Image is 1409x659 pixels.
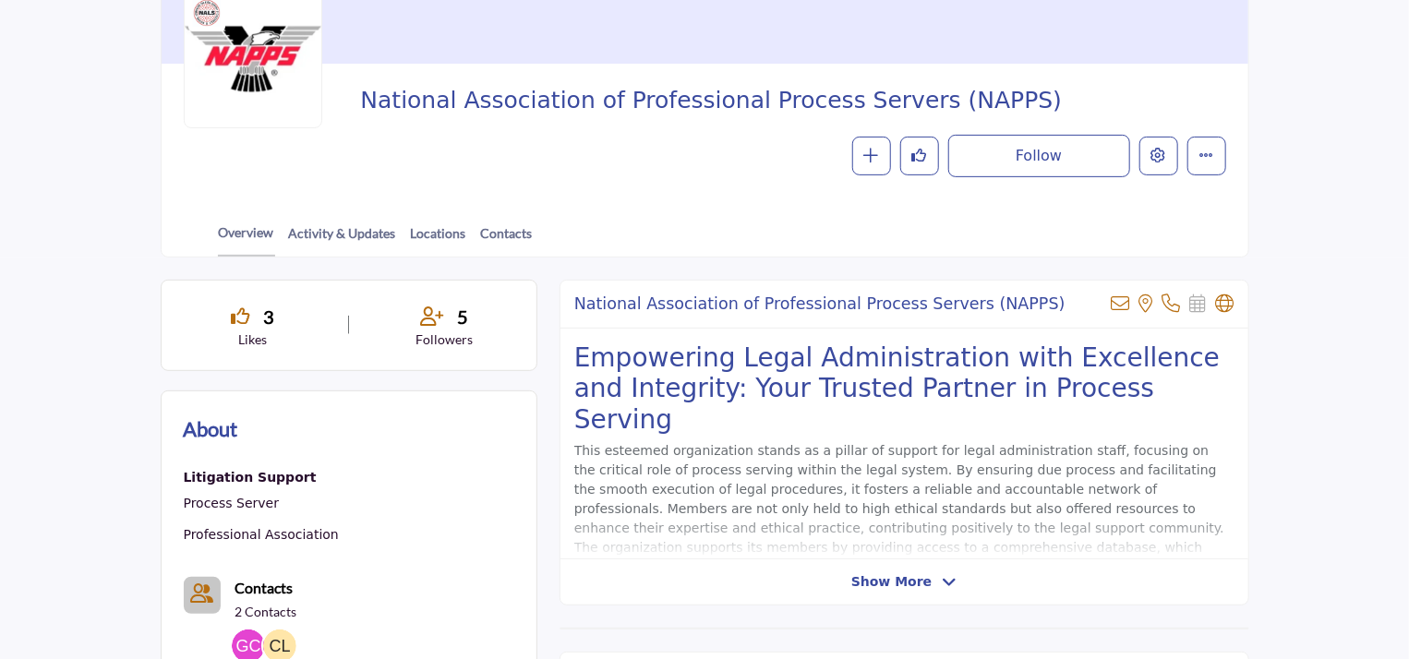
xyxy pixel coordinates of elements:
a: Link of redirect to contact page [184,577,221,614]
a: Litigation Support [184,466,339,490]
span: Show More [851,572,932,592]
b: Contacts [235,579,294,596]
button: Edit company [1139,137,1178,175]
a: Activity & Updates [288,223,397,256]
button: Follow [948,135,1130,177]
a: Locations [410,223,467,256]
h2: National Association of Professional Process Servers (NAPPS) [574,294,1066,314]
button: Like [900,137,939,175]
span: 5 [457,303,468,330]
a: Professional Association [184,527,339,542]
button: More details [1187,137,1226,175]
p: Followers [375,330,514,349]
p: This esteemed organization stands as a pillar of support for legal administration staff, focusing... [574,441,1234,577]
a: Contacts [480,223,534,256]
a: Overview [218,222,275,257]
a: Process Server [184,496,279,510]
h2: About [184,413,238,444]
button: Contact-Employee Icon [184,577,221,614]
span: National Association of Professional Process Servers (NAPPS) [360,86,1062,116]
a: 2 Contacts [235,603,297,621]
a: Contacts [235,577,294,599]
h2: Empowering Legal Administration with Excellence and Integrity: Your Trusted Partner in Process Se... [574,342,1234,436]
div: Services to assist during litigation process [184,466,339,490]
span: 3 [263,303,274,330]
p: Likes [184,330,323,349]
